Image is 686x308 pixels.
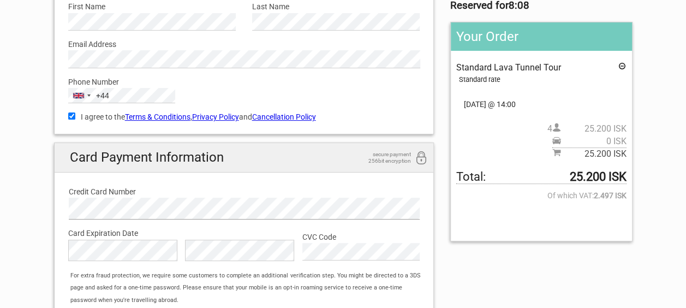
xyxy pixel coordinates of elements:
[68,111,420,123] label: I agree to the , and
[594,189,627,202] strong: 2.497 ISK
[192,112,239,121] a: Privacy Policy
[68,76,420,88] label: Phone Number
[415,151,428,166] i: 256bit encryption
[68,1,236,13] label: First Name
[552,135,627,147] span: Pickup price
[65,270,433,306] div: For extra fraud protection, we require some customers to complete an additional verification step...
[126,17,139,30] button: Open LiveChat chat widget
[252,1,420,13] label: Last Name
[456,98,626,110] span: [DATE] @ 14:00
[561,135,627,147] span: 0 ISK
[15,19,123,28] p: We're away right now. Please check back later!
[456,62,561,73] span: Standard Lava Tunnel Tour
[125,112,190,121] a: Terms & Conditions
[252,112,316,121] a: Cancellation Policy
[69,88,109,103] button: Selected country
[570,171,627,183] strong: 25.200 ISK
[302,231,420,243] label: CVC Code
[55,143,434,172] h2: Card Payment Information
[459,74,626,86] div: Standard rate
[547,123,627,135] span: 4 person(s)
[96,90,109,102] div: +44
[69,186,420,198] label: Credit Card Number
[561,148,627,160] span: 25.200 ISK
[451,22,631,51] h2: Your Order
[456,171,626,183] span: Total to be paid
[561,123,627,135] span: 25.200 ISK
[552,147,627,160] span: Subtotal
[356,151,411,164] span: secure payment 256bit encryption
[68,227,420,239] label: Card Expiration Date
[68,38,420,50] label: Email Address
[456,189,626,202] span: Of which VAT:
